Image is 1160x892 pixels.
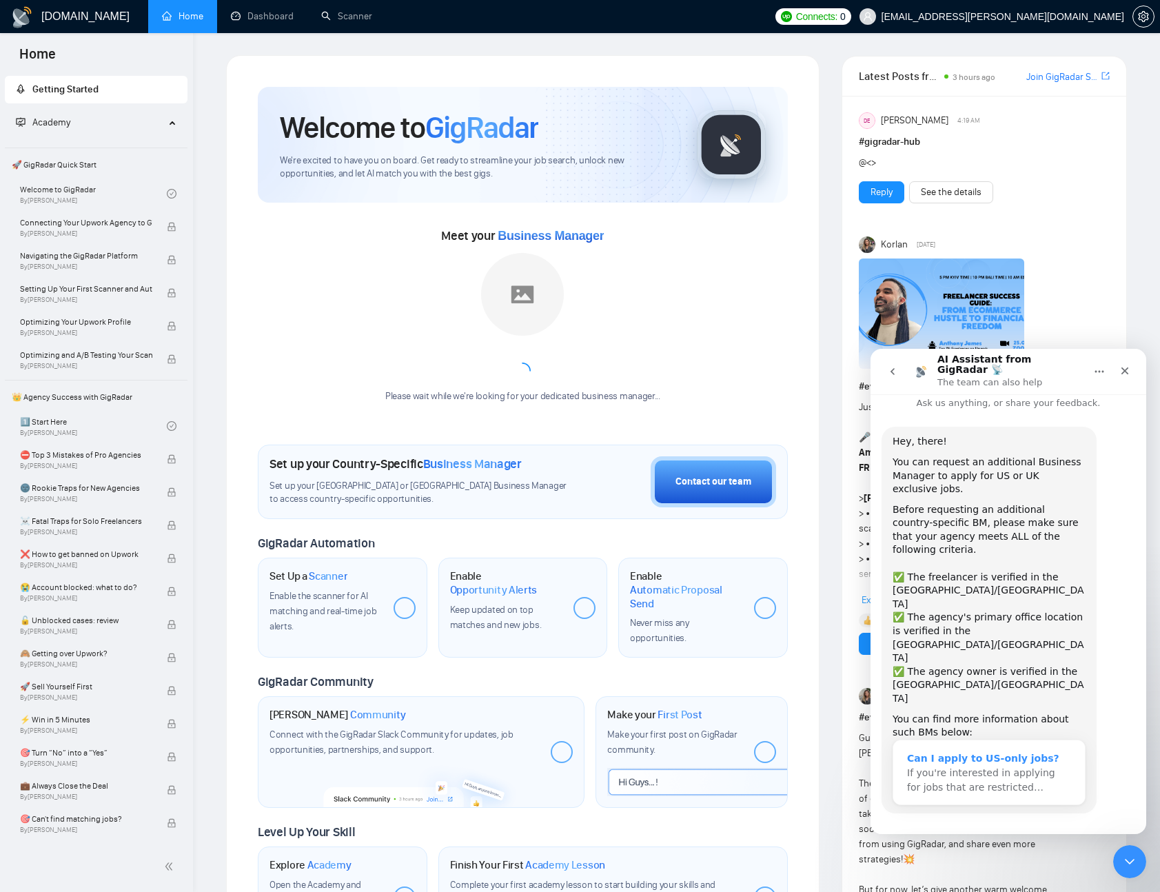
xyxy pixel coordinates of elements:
span: Business Manager [423,456,522,472]
a: homeHome [162,10,203,22]
h1: Set up your Country-Specific [269,456,522,472]
span: Level Up Your Skill [258,824,355,840]
span: lock [167,255,176,265]
span: lock [167,785,176,795]
span: GigRadar [425,109,538,146]
img: Korlan [859,236,875,253]
span: lock [167,719,176,729]
span: lock [167,288,176,298]
span: Make your first post on GigRadar community. [607,729,737,756]
img: placeholder.png [481,253,564,336]
span: By [PERSON_NAME] [20,561,152,569]
span: By [PERSON_NAME] [20,594,152,602]
span: 🔓 Unblocked cases: review [20,614,152,627]
span: lock [167,686,176,696]
img: upwork-logo.png [781,11,792,22]
button: setting [1132,6,1154,28]
span: loading [511,361,533,383]
span: Opportunity Alerts [450,583,538,597]
span: ❌ How to get banned on Upwork [20,547,152,561]
span: setting [1133,11,1154,22]
span: 🎨 [870,553,882,565]
span: 💼 Always Close the Deal [20,779,152,793]
a: See the details [921,185,981,200]
span: [PERSON_NAME] [881,113,948,128]
span: 🌚 Rookie Traps for New Agencies [20,481,152,495]
a: export [1101,70,1110,83]
div: Please wait while we're looking for your dedicated business manager... [377,390,669,403]
img: slackcommunity-bg.png [323,760,518,807]
span: Home [8,44,67,73]
span: lock [167,587,176,596]
span: By [PERSON_NAME] [20,760,152,768]
h1: Make your [607,708,702,722]
div: Just a quick reminder > > • 10+ years of experience launching & scaling eCommerce brands > • Amaz... [859,400,1059,779]
span: Connect with the GigRadar Slack Community for updates, job opportunities, partnerships, and support. [269,729,513,756]
span: Setting Up Your First Scanner and Auto-Bidder [20,282,152,296]
span: lock [167,487,176,497]
span: Set up your [GEOGRAPHIC_DATA] or [GEOGRAPHIC_DATA] Business Manager to access country-specific op... [269,480,573,506]
strong: [PERSON_NAME] has: [864,492,956,504]
h1: Explore [269,858,352,872]
span: 🚀 GigRadar Quick Start [6,151,186,179]
span: Optimizing and A/B Testing Your Scanner for Better Results [20,348,152,362]
span: Business Manager [498,229,604,243]
a: 1️⃣ Start HereBy[PERSON_NAME] [20,411,167,441]
span: By [PERSON_NAME] [20,627,152,636]
span: By [PERSON_NAME] [20,528,152,536]
div: Contact our team [675,474,751,489]
span: Keep updated on top matches and new jobs. [450,604,542,631]
span: Academy [16,116,70,128]
span: lock [167,454,176,464]
span: GigRadar Community [258,674,374,689]
span: lock [167,752,176,762]
span: By [PERSON_NAME] [20,462,152,470]
div: @<> [859,155,1059,170]
span: Korlan [881,237,908,252]
h1: Enable [450,569,563,596]
img: F09H8TEEYJG-Anthony%20James.png [859,259,1024,369]
a: Reply [871,185,893,200]
span: Academy [307,858,352,872]
span: 🤝 [870,583,882,595]
span: check-circle [167,421,176,431]
span: 🚀 [870,507,882,519]
button: Reply [859,633,904,655]
span: Never miss any opportunities. [630,617,689,644]
span: Academy [32,116,70,128]
span: By [PERSON_NAME] [20,793,152,801]
span: lock [167,354,176,364]
span: By [PERSON_NAME] [20,296,152,304]
span: ⛔ Top 3 Mistakes of Pro Agencies [20,448,152,462]
img: logo [11,6,33,28]
span: user [863,12,873,21]
span: Latest Posts from the GigRadar Community [859,68,940,85]
span: By [PERSON_NAME] [20,826,152,834]
h1: # gigradar-hub [859,134,1110,150]
a: dashboardDashboard [231,10,294,22]
img: Korlan [859,688,875,705]
span: Automatic Proposal Send [630,583,743,610]
span: rocket [16,84,26,94]
span: By [PERSON_NAME] [20,495,152,503]
span: lock [167,520,176,530]
span: 🙈 Getting over Upwork? [20,647,152,660]
h1: [PERSON_NAME] [269,708,406,722]
span: Optimizing Your Upwork Profile [20,315,152,329]
span: Community [350,708,406,722]
span: fund-projection-screen [16,117,26,127]
span: By [PERSON_NAME] [20,362,152,370]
